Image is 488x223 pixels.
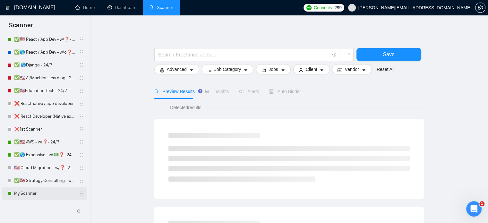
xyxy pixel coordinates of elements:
[189,68,194,73] span: caret-down
[79,63,84,68] span: holder
[239,89,244,94] span: notification
[306,66,317,73] span: Client
[14,187,75,200] a: My Scanner
[154,89,195,94] span: Preview Results
[79,127,84,132] span: holder
[14,161,75,174] a: 🇺🇸 Cloud Migration - w/❓- 24/7
[154,64,199,74] button: settingAdvancedcaret-down
[107,5,137,10] a: dashboardDashboard
[244,68,248,73] span: caret-down
[14,84,75,97] a: ✅🇺🇸Education Tech - 24/7
[14,46,75,59] a: ✅🌎 React / App Dev - w/o❓- TuTh
[205,89,229,94] span: Insights
[269,89,274,94] span: robot
[158,51,330,59] input: Search Freelance Jobs...
[14,149,75,161] a: ✅🌎 Expensive - w/💵❓- 24/7
[79,75,84,81] span: holder
[320,68,324,73] span: caret-down
[160,68,164,73] span: setting
[334,4,341,11] span: 299
[475,5,485,10] a: setting
[79,50,84,55] span: holder
[356,48,421,61] button: Save
[79,178,84,183] span: holder
[79,165,84,170] span: holder
[269,66,278,73] span: Jobs
[269,89,301,94] span: Auto Bidder
[466,201,482,217] iframe: Intercom live chat
[377,66,394,73] a: Reset All
[197,88,203,94] div: Tooltip anchor
[256,64,291,74] button: folderJobscaret-down
[14,174,75,187] a: ✅🇺🇸 Strategy Consulting - w/❓- 24/7
[79,191,84,196] span: holder
[154,89,159,94] span: search
[14,123,75,136] a: ❌1st Scanner
[14,97,75,110] a: ❌ Reactnative / app developer
[75,5,95,10] a: homeHome
[79,88,84,93] span: holder
[293,64,330,74] button: userClientcaret-down
[14,59,75,72] a: ✅ 🌎Django - 24/7
[2,18,87,200] li: My Scanners
[150,5,173,10] a: searchScanner
[332,53,337,57] span: info-circle
[362,68,366,73] span: caret-down
[350,5,354,10] span: user
[14,110,75,123] a: ❌ React Developer (Native excl)
[79,152,84,158] span: holder
[79,101,84,106] span: holder
[14,72,75,84] a: ✅🇺🇸 AI/Machine Learning - 24/7
[299,68,303,73] span: user
[5,3,10,13] img: logo
[332,64,371,74] button: idcardVendorcaret-down
[479,201,484,206] span: 1
[239,89,259,94] span: Alerts
[383,50,394,58] span: Save
[338,68,342,73] span: idcard
[79,37,84,42] span: holder
[261,68,266,73] span: folder
[167,66,187,73] span: Advanced
[344,53,350,58] span: loading
[281,68,285,73] span: caret-down
[14,33,75,46] a: ✅🇺🇸 React / App Dev - w/❓- MWF
[205,89,210,94] span: area-chart
[306,5,312,10] img: upwork-logo.png
[345,66,359,73] span: Vendor
[4,21,38,34] span: Scanner
[79,140,84,145] span: holder
[166,104,206,111] span: Detected results
[475,3,485,13] button: setting
[207,68,212,73] span: bars
[202,64,253,74] button: barsJob Categorycaret-down
[14,136,75,149] a: ✅🇺🇸 AWS - w/❓- 24/7
[79,114,84,119] span: holder
[314,4,333,11] span: Connects:
[214,66,241,73] span: Job Category
[76,208,83,214] span: double-left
